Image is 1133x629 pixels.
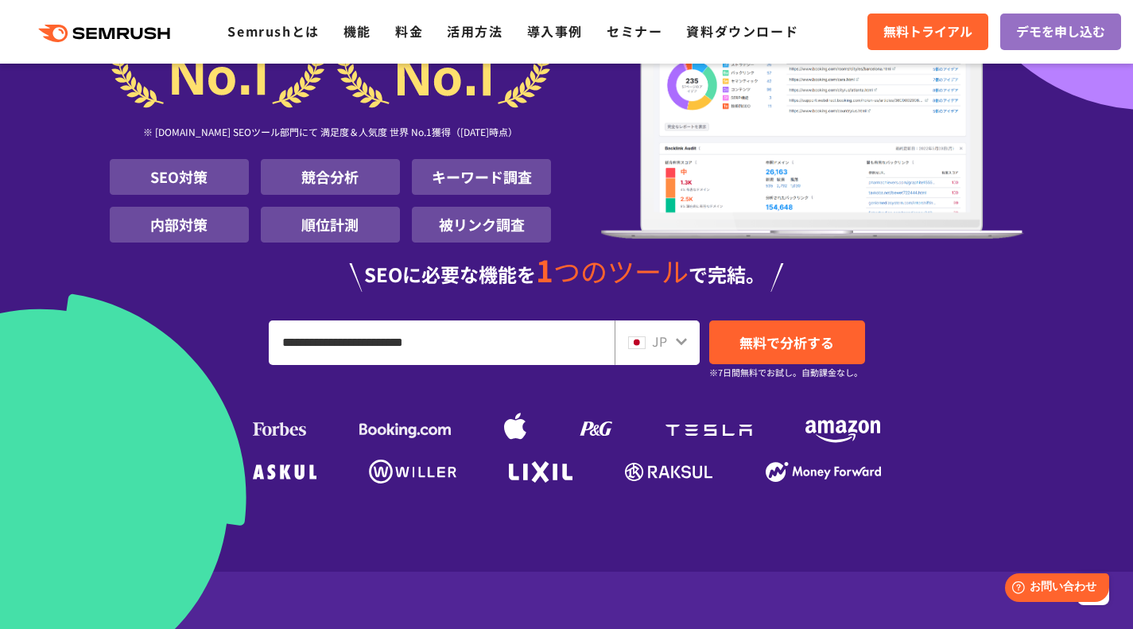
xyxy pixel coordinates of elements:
li: SEO対策 [110,159,249,195]
a: セミナー [607,21,662,41]
span: デモを申し込む [1016,21,1105,42]
a: Semrushとは [227,21,319,41]
div: ※ [DOMAIN_NAME] SEOツール部門にて 満足度＆人気度 世界 No.1獲得（[DATE]時点） [110,108,552,159]
span: JP [652,332,667,351]
a: 活用方法 [447,21,502,41]
a: 資料ダウンロード [686,21,798,41]
li: キーワード調査 [412,159,551,195]
span: 無料で分析する [739,332,834,352]
span: 1 [536,248,553,291]
a: 料金 [395,21,423,41]
div: SEOに必要な機能を [110,255,1024,292]
li: 内部対策 [110,207,249,243]
small: ※7日間無料でお試し。自動課金なし。 [709,365,863,380]
a: デモを申し込む [1000,14,1121,50]
span: で完結。 [689,260,765,288]
a: 機能 [343,21,371,41]
a: 無料で分析する [709,320,865,364]
iframe: Help widget launcher [991,567,1116,612]
li: 順位計測 [261,207,400,243]
li: 競合分析 [261,159,400,195]
a: 導入事例 [527,21,583,41]
li: 被リンク調査 [412,207,551,243]
input: URL、キーワードを入力してください [270,321,614,364]
span: 無料トライアル [883,21,972,42]
a: 無料トライアル [867,14,988,50]
span: つのツール [553,251,689,290]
